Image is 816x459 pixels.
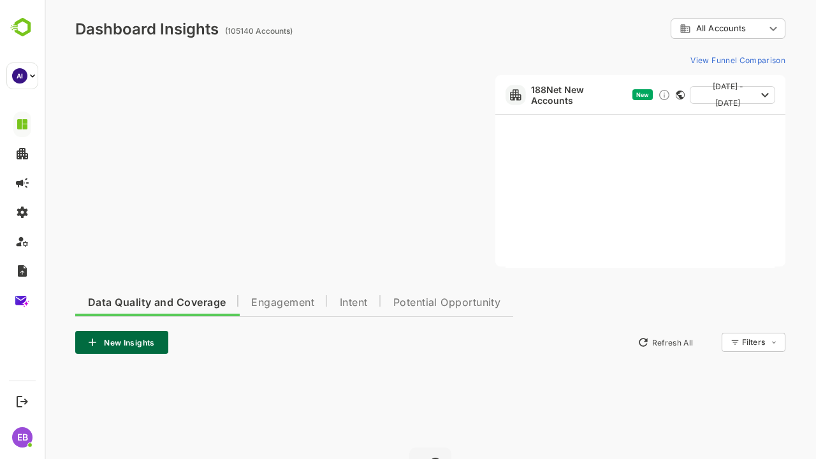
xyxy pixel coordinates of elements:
[6,15,39,40] img: BambooboxLogoMark.f1c84d78b4c51b1a7b5f700c9845e183.svg
[12,68,27,84] div: AI
[626,17,741,41] div: All Accounts
[697,337,720,347] div: Filters
[486,84,583,106] a: 188Net New Accounts
[645,86,731,104] button: [DATE] - [DATE]
[641,50,741,70] button: View Funnel Comparison
[613,89,626,101] div: Discover new ICP-fit accounts showing engagement — via intent surges, anonymous website visits, L...
[13,393,31,410] button: Logout
[635,23,720,34] div: All Accounts
[31,20,174,38] div: Dashboard Insights
[655,78,711,112] span: [DATE] - [DATE]
[349,298,456,308] span: Potential Opportunity
[207,298,270,308] span: Engagement
[587,332,654,353] button: Refresh All
[631,91,640,99] div: This card does not support filter and segments
[592,91,604,98] span: New
[43,298,181,308] span: Data Quality and Coverage
[180,26,252,36] ag: (105140 Accounts)
[31,331,124,354] button: New Insights
[696,331,741,354] div: Filters
[295,298,323,308] span: Intent
[652,24,701,33] span: All Accounts
[12,427,33,448] div: EB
